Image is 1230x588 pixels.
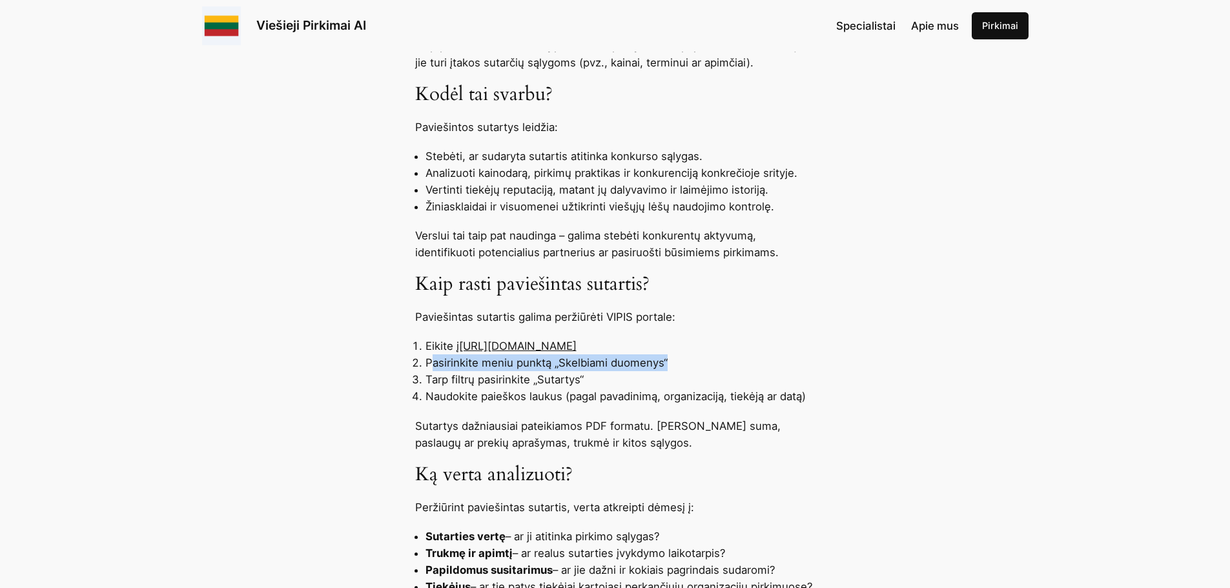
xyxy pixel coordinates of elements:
li: – ar ji atitinka pirkimo sąlygas? [425,528,815,545]
li: Pasirinkite meniu punktą „Skelbiami duomenys“ [425,354,815,371]
li: Stebėti, ar sudaryta sutartis atitinka konkurso sąlygas. [425,148,815,165]
p: Paviešintas sutartis galima peržiūrėti VIPIS portale: [415,309,815,325]
nav: Navigation [836,17,959,34]
span: Apie mus [911,19,959,32]
a: Apie mus [911,17,959,34]
li: – ar jie dažni ir kokiais pagrindais sudaromi? [425,562,815,578]
li: Žiniasklaidai ir visuomenei užtikrinti viešųjų lėšų naudojimo kontrolę. [425,198,815,215]
li: – ar realus sutarties įvykdymo laikotarpis? [425,545,815,562]
a: Viešieji Pirkimai AI [256,17,366,33]
li: Vertinti tiekėjų reputaciją, matant jų dalyvavimo ir laimėjimo istoriją. [425,181,815,198]
strong: Papildomus susitarimus [425,563,553,576]
img: Viešieji pirkimai logo [202,6,241,45]
p: Verslui tai taip pat naudinga – galima stebėti konkurentų aktyvumą, identifikuoti potencialius pa... [415,227,815,261]
li: Analizuoti kainodarą, pirkimų praktikas ir konkurenciją konkrečioje srityje. [425,165,815,181]
p: Paviešintos sutartys leidžia: [415,119,815,136]
li: Tarp filtrų pasirinkite „Sutartys“ [425,371,815,388]
p: Peržiūrint paviešintas sutartis, verta atkreipti dėmesį į: [415,499,815,516]
li: Naudokite paieškos laukus (pagal pavadinimą, organizaciją, tiekėją ar datą) [425,388,815,405]
a: Specialistai [836,17,896,34]
h3: Kodėl tai svarbu? [415,83,815,106]
p: Taip pat skelbiami sutarčių pakeitimai, pratęsimai ar papildomi susitarimai, jei jie turi įtakos ... [415,37,815,71]
span: Specialistai [836,19,896,32]
h3: Kaip rasti paviešintas sutartis? [415,273,815,296]
p: Sutartys dažniausiai pateikiamos PDF formatu. [PERSON_NAME] suma, paslaugų ar prekių aprašymas, t... [415,418,815,451]
a: Pirkimai [972,12,1029,39]
h3: Ką verta analizuoti? [415,463,815,487]
a: [URL][DOMAIN_NAME] [459,340,577,352]
li: Eikite į [425,338,815,354]
strong: Sutarties vertę [425,530,506,543]
strong: Trukmę ir apimtį [425,547,513,560]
